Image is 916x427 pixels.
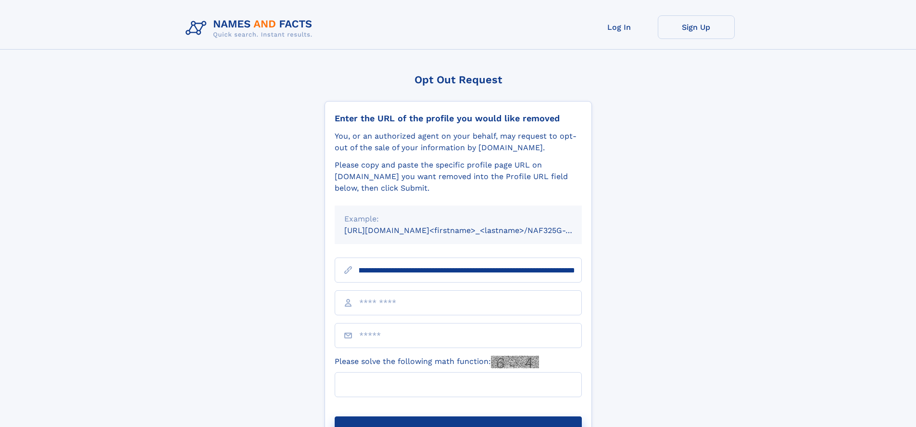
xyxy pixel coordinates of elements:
[344,213,572,225] div: Example:
[344,226,600,235] small: [URL][DOMAIN_NAME]<firstname>_<lastname>/NAF325G-xxxxxxxx
[335,356,539,368] label: Please solve the following math function:
[335,130,582,154] div: You, or an authorized agent on your behalf, may request to opt-out of the sale of your informatio...
[325,74,592,86] div: Opt Out Request
[182,15,320,41] img: Logo Names and Facts
[335,159,582,194] div: Please copy and paste the specific profile page URL on [DOMAIN_NAME] you want removed into the Pr...
[581,15,658,39] a: Log In
[335,113,582,124] div: Enter the URL of the profile you would like removed
[658,15,735,39] a: Sign Up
